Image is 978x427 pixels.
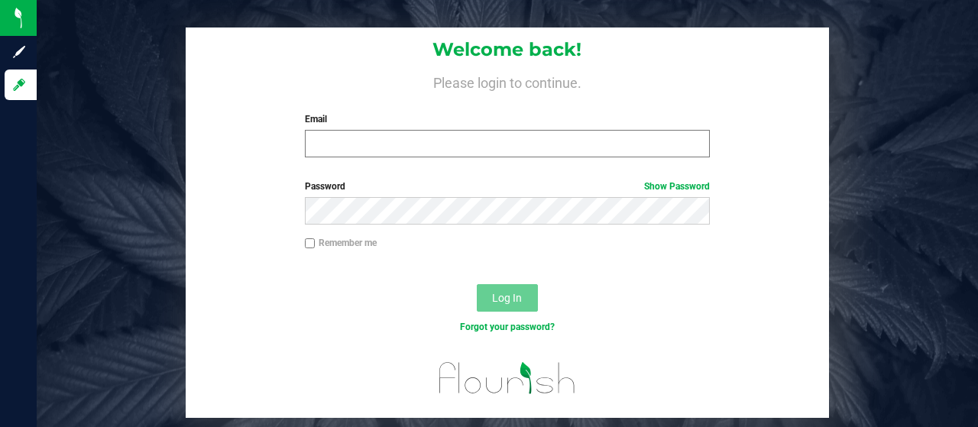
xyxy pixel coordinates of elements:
[305,181,345,192] span: Password
[477,284,538,312] button: Log In
[492,292,522,304] span: Log In
[460,322,555,332] a: Forgot your password?
[11,44,27,60] inline-svg: Sign up
[305,236,377,250] label: Remember me
[427,351,588,406] img: flourish_logo.svg
[644,181,710,192] a: Show Password
[305,238,316,249] input: Remember me
[186,40,828,60] h1: Welcome back!
[11,77,27,92] inline-svg: Log in
[186,73,828,91] h4: Please login to continue.
[305,112,711,126] label: Email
